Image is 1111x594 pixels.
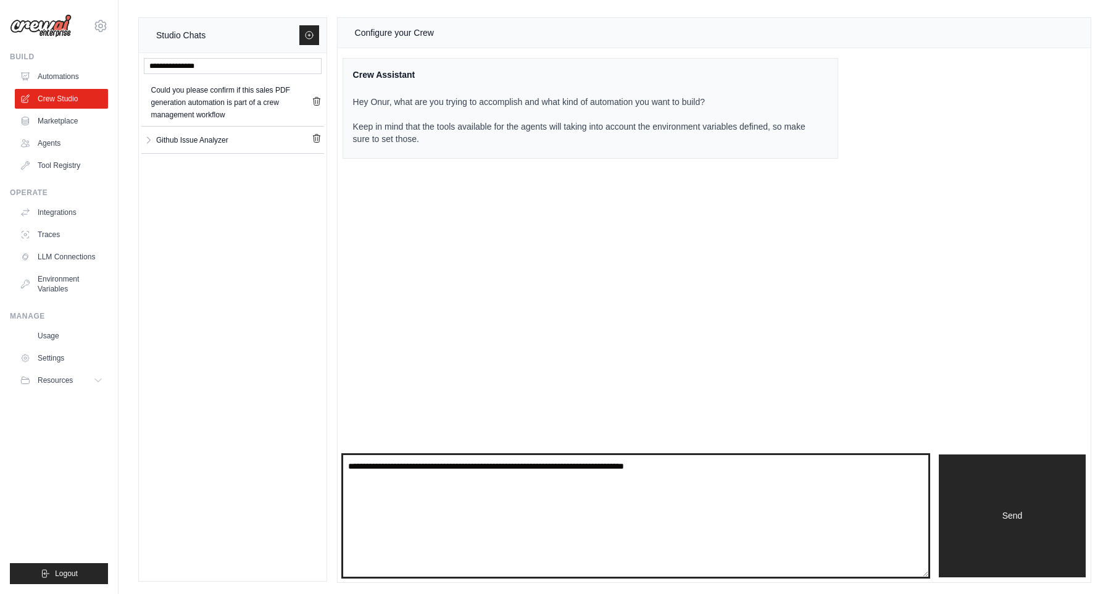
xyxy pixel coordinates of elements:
a: Github Issue Analyzer [154,132,312,148]
span: Logout [55,569,78,579]
a: Traces [15,225,108,245]
div: Manage [10,311,108,321]
div: Github Issue Analyzer [156,134,228,146]
a: Agents [15,133,108,153]
a: Crew Studio [15,89,108,109]
button: Logout [10,563,108,584]
div: Could you please confirm if this sales PDF generation automation is part of a crew management wor... [151,84,312,121]
a: Automations [15,67,108,86]
button: Send [939,454,1086,577]
a: Integrations [15,203,108,222]
div: Build [10,52,108,62]
span: Resources [38,375,73,385]
div: Studio Chats [156,28,206,43]
a: LLM Connections [15,247,108,267]
img: Logo [10,14,72,38]
a: Settings [15,348,108,368]
div: Configure your Crew [355,25,434,40]
p: Hey Onur, what are you trying to accomplish and what kind of automation you want to build? Keep i... [353,96,813,145]
a: Usage [15,326,108,346]
a: Could you please confirm if this sales PDF generation automation is part of a crew management wor... [149,84,312,121]
button: Resources [15,370,108,390]
a: Tool Registry [15,156,108,175]
div: Crew Assistant [353,69,813,81]
a: Marketplace [15,111,108,131]
div: Operate [10,188,108,198]
a: Environment Variables [15,269,108,299]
